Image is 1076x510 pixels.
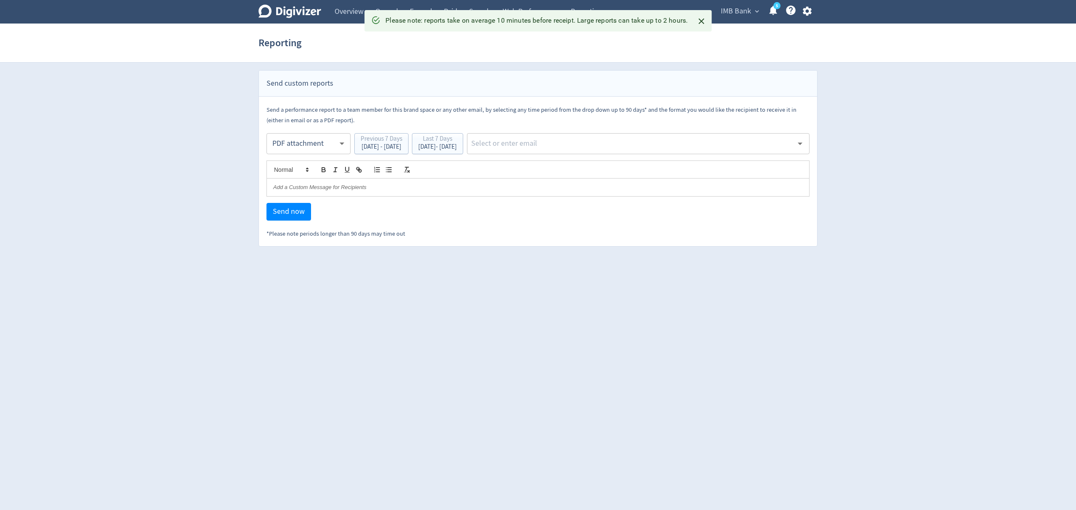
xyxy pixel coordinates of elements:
[794,137,807,150] button: Open
[354,133,409,154] button: Previous 7 Days[DATE] - [DATE]
[418,144,457,150] div: [DATE] - [DATE]
[721,5,751,18] span: IMB Bank
[273,208,305,216] span: Send now
[694,14,708,28] button: Close
[773,2,781,9] a: 5
[361,144,402,150] div: [DATE] - [DATE]
[266,106,796,124] small: Send a performance report to a team member for this brand space or any other email, by selecting ...
[258,29,301,56] h1: Reporting
[753,8,761,15] span: expand_more
[776,3,778,9] text: 5
[259,71,817,97] div: Send custom reports
[412,133,463,154] button: Last 7 Days[DATE]- [DATE]
[470,137,793,150] input: Select or enter email
[266,203,311,221] button: Send now
[385,13,688,29] div: Please note: reports take on average 10 minutes before receipt. Large reports can take up to 2 ho...
[361,136,402,144] div: Previous 7 Days
[266,230,405,238] small: *Please note periods longer than 90 days may time out
[718,5,761,18] button: IMB Bank
[418,136,457,144] div: Last 7 Days
[272,134,337,153] div: PDF attachment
